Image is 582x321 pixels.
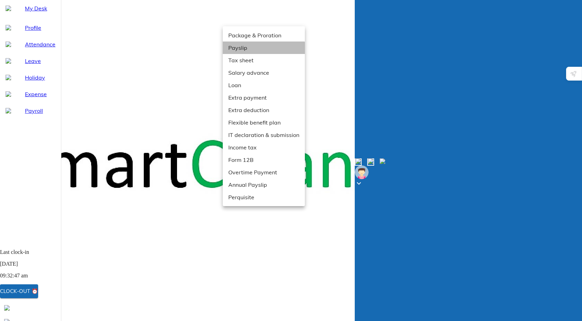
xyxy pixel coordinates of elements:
[223,91,305,104] li: Extra payment
[223,178,305,191] li: Annual Payslip
[223,79,305,91] li: Loan
[223,129,305,141] li: IT declaration & submission
[223,154,305,166] li: Form 12B
[223,104,305,116] li: Extra deduction
[223,116,305,129] li: Flexible benefit plan
[223,54,305,66] li: Tax sheet
[223,42,305,54] li: Payslip
[223,191,305,203] li: Perquisite
[223,141,305,154] li: Income tax
[223,166,305,178] li: Overtime Payment
[223,66,305,79] li: Salary advance
[223,29,305,42] li: Package & Proration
